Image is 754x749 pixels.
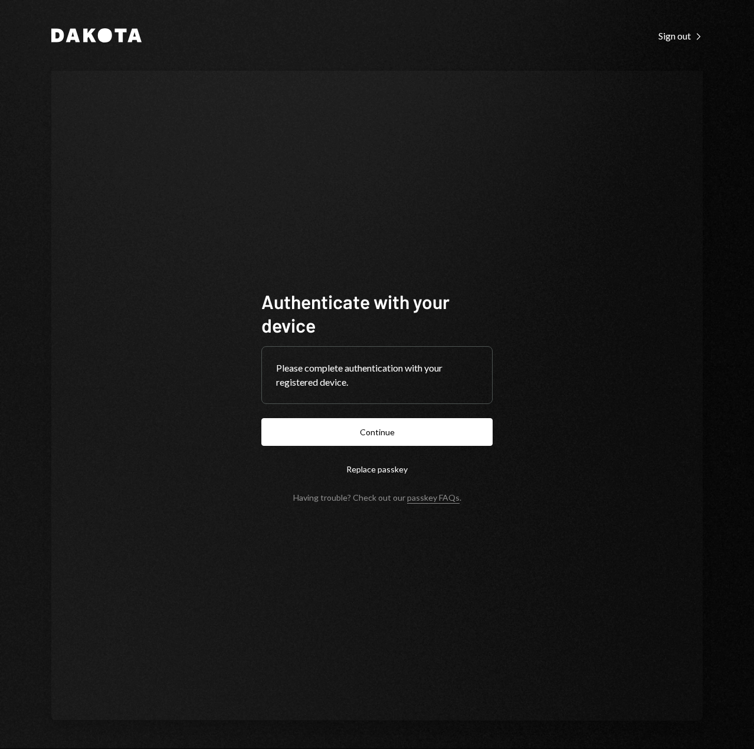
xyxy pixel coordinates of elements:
[261,455,493,483] button: Replace passkey
[658,29,703,42] a: Sign out
[293,492,461,502] div: Having trouble? Check out our .
[407,492,460,504] a: passkey FAQs
[261,290,493,337] h1: Authenticate with your device
[261,418,493,446] button: Continue
[276,361,478,389] div: Please complete authentication with your registered device.
[658,30,703,42] div: Sign out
